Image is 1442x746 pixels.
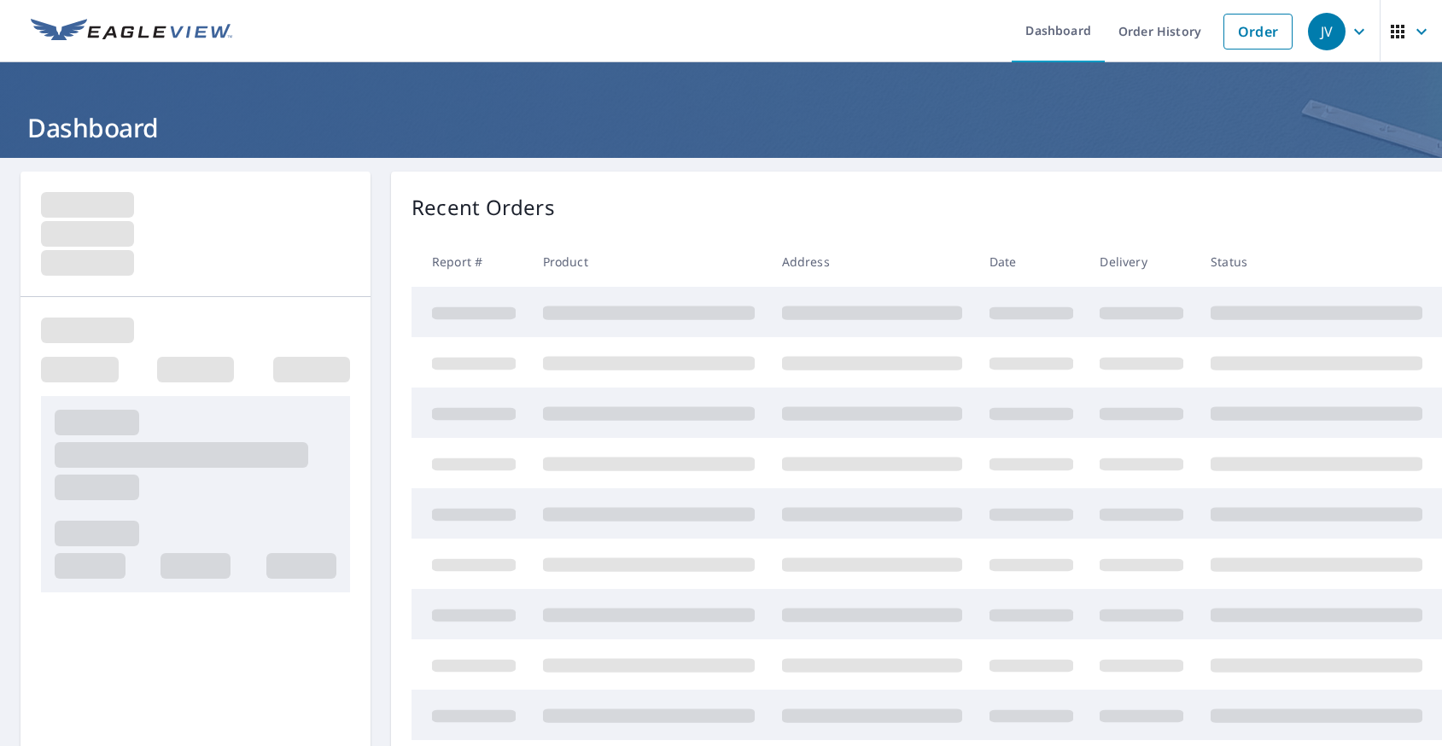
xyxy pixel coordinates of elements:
[412,192,555,223] p: Recent Orders
[412,236,529,287] th: Report #
[768,236,976,287] th: Address
[529,236,768,287] th: Product
[976,236,1087,287] th: Date
[1308,13,1346,50] div: JV
[1223,14,1293,50] a: Order
[1197,236,1436,287] th: Status
[1086,236,1197,287] th: Delivery
[20,110,1422,145] h1: Dashboard
[31,19,232,44] img: EV Logo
